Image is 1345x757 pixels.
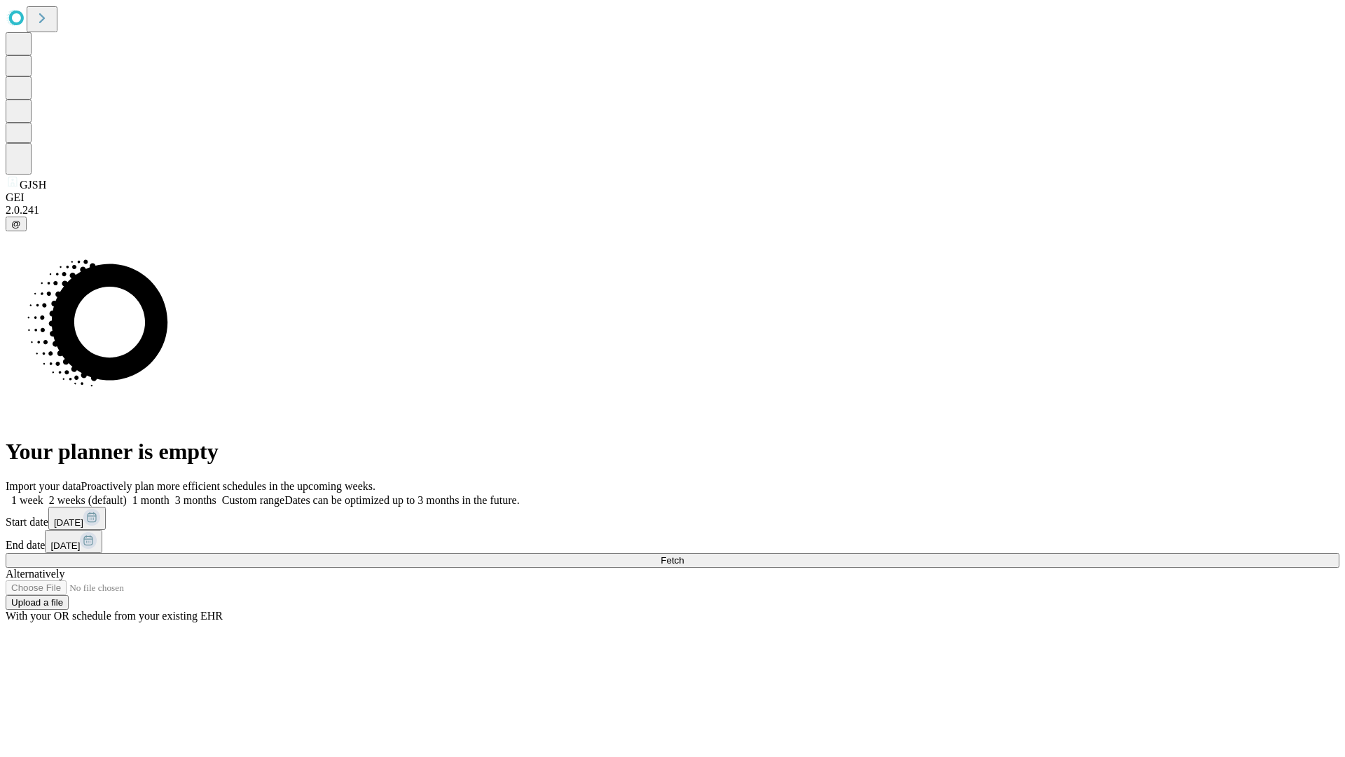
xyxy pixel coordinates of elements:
span: With your OR schedule from your existing EHR [6,610,223,622]
span: [DATE] [54,517,83,528]
button: Fetch [6,553,1339,568]
button: Upload a file [6,595,69,610]
div: GEI [6,191,1339,204]
span: 1 week [11,494,43,506]
span: [DATE] [50,540,80,551]
span: 3 months [175,494,216,506]
span: 1 month [132,494,170,506]
button: [DATE] [45,530,102,553]
button: [DATE] [48,507,106,530]
div: End date [6,530,1339,553]
span: Dates can be optimized up to 3 months in the future. [284,494,519,506]
span: Proactively plan more efficient schedules in the upcoming weeks. [81,480,375,492]
span: Fetch [661,555,684,566]
span: @ [11,219,21,229]
span: Import your data [6,480,81,492]
div: 2.0.241 [6,204,1339,217]
span: 2 weeks (default) [49,494,127,506]
button: @ [6,217,27,231]
div: Start date [6,507,1339,530]
h1: Your planner is empty [6,439,1339,465]
span: GJSH [20,179,46,191]
span: Alternatively [6,568,64,580]
span: Custom range [222,494,284,506]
